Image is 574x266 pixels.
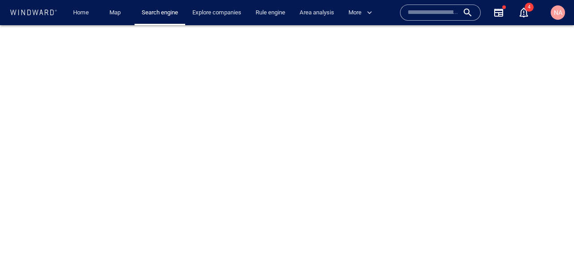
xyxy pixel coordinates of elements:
a: Rule engine [252,5,289,21]
a: Home [70,5,92,21]
button: Map [102,5,131,21]
a: Area analysis [296,5,338,21]
a: Map [106,5,127,21]
iframe: Chat [536,226,567,259]
span: 4 [525,3,534,12]
button: NA [549,4,567,22]
a: Search engine [138,5,182,21]
span: NA [554,9,562,16]
button: Home [66,5,95,21]
span: More [348,8,372,18]
a: Explore companies [189,5,245,21]
div: Notification center [518,7,529,18]
button: 4 [513,2,535,23]
button: More [345,5,380,21]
